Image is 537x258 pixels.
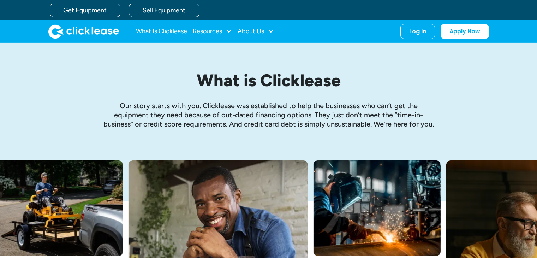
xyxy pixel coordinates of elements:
[238,24,274,39] div: About Us
[314,160,441,256] img: A welder in a large mask working on a large pipe
[193,24,232,39] div: Resources
[48,24,119,39] img: Clicklease logo
[136,24,187,39] a: What Is Clicklease
[441,24,489,39] a: Apply Now
[48,24,119,39] a: home
[409,28,426,35] div: Log In
[103,71,435,90] h1: What is Clicklease
[103,101,435,129] p: Our story starts with you. Clicklease was established to help the businesses who can’t get the eq...
[129,4,199,17] a: Sell Equipment
[50,4,120,17] a: Get Equipment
